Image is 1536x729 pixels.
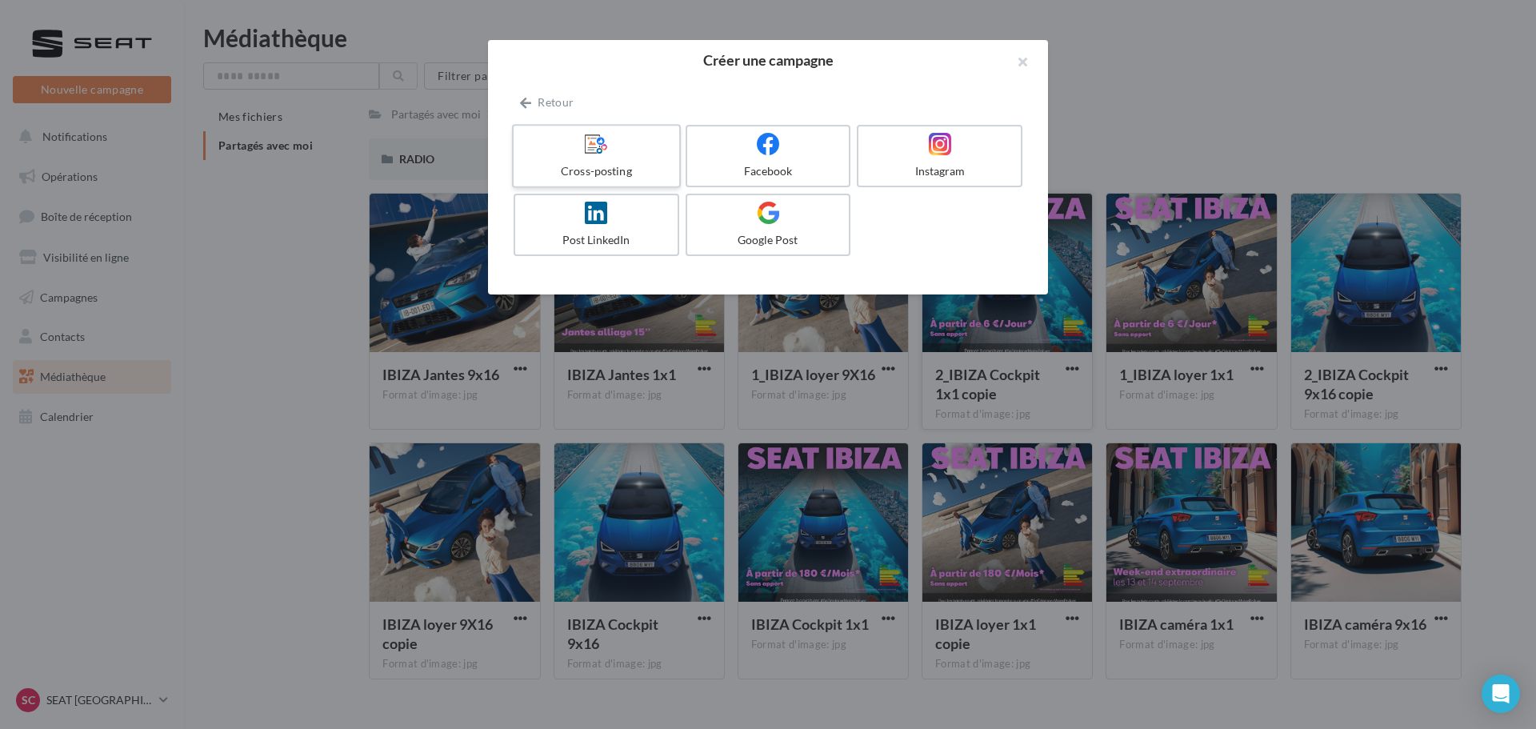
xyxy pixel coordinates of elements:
div: Cross-posting [520,163,672,179]
div: Google Post [694,232,843,248]
div: Facebook [694,163,843,179]
div: Open Intercom Messenger [1482,675,1520,713]
h2: Créer une campagne [514,53,1022,67]
div: Post LinkedIn [522,232,671,248]
div: Instagram [865,163,1014,179]
button: Retour [514,93,580,112]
